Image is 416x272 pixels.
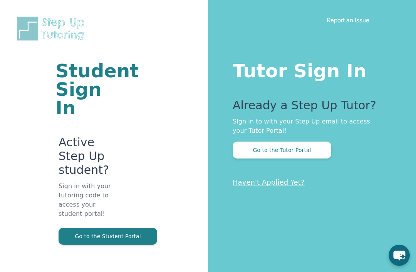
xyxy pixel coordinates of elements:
[233,117,385,135] p: Sign in to with your Step Up email to access your Tutor Portal!
[233,142,331,159] button: Go to the Tutor Portal
[233,58,385,80] h1: Tutor Sign In
[233,178,305,186] a: Haven't Applied Yet?
[233,98,385,117] p: Already a Step Up Tutor?
[59,135,116,182] p: Active Step Up student?
[55,62,116,117] h1: Student Sign In
[59,228,157,245] button: Go to the Student Portal
[15,15,89,42] img: Step Up Tutoring horizontal logo
[59,232,157,240] a: Go to the Student Portal
[327,16,369,24] a: Report an Issue
[389,245,410,266] button: chat-button
[59,182,116,228] p: Sign in with your tutoring code to access your student portal!
[233,146,331,154] a: Go to the Tutor Portal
